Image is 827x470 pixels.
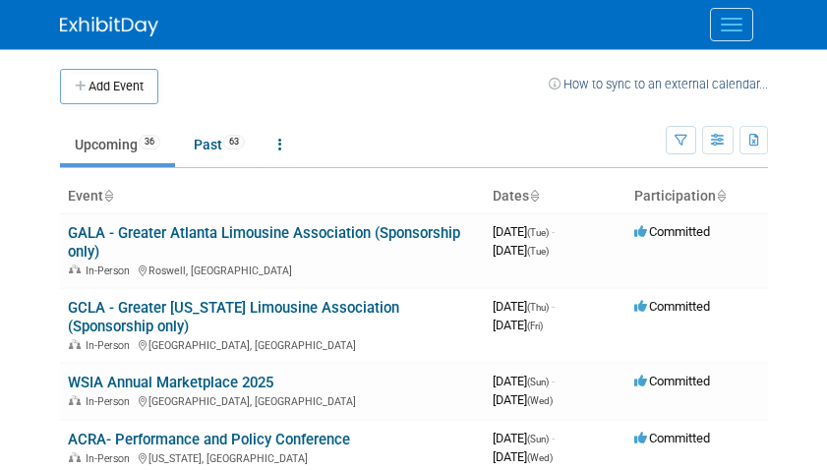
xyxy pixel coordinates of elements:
[529,188,539,204] a: Sort by Start Date
[103,188,113,204] a: Sort by Event Name
[60,180,485,213] th: Event
[68,374,273,391] a: WSIA Annual Marketplace 2025
[68,224,460,261] a: GALA - Greater Atlanta Limousine Association (Sponsorship only)
[552,224,555,239] span: -
[68,336,477,352] div: [GEOGRAPHIC_DATA], [GEOGRAPHIC_DATA]
[68,431,350,448] a: ACRA- Performance and Policy Conference
[60,17,158,36] img: ExhibitDay
[68,449,477,465] div: [US_STATE], [GEOGRAPHIC_DATA]
[68,262,477,277] div: Roswell, [GEOGRAPHIC_DATA]
[716,188,726,204] a: Sort by Participation Type
[527,227,549,238] span: (Tue)
[86,395,136,408] span: In-Person
[634,431,710,445] span: Committed
[626,180,768,213] th: Participation
[493,224,555,239] span: [DATE]
[485,180,626,213] th: Dates
[493,449,553,464] span: [DATE]
[527,321,543,331] span: (Fri)
[493,243,549,258] span: [DATE]
[68,299,399,335] a: GCLA - Greater [US_STATE] Limousine Association (Sponsorship only)
[68,392,477,408] div: [GEOGRAPHIC_DATA], [GEOGRAPHIC_DATA]
[527,434,549,444] span: (Sun)
[60,69,158,104] button: Add Event
[86,264,136,277] span: In-Person
[527,302,549,313] span: (Thu)
[634,374,710,388] span: Committed
[223,135,245,149] span: 63
[493,299,555,314] span: [DATE]
[634,299,710,314] span: Committed
[493,431,555,445] span: [DATE]
[493,374,555,388] span: [DATE]
[69,339,81,349] img: In-Person Event
[139,135,160,149] span: 36
[493,318,543,332] span: [DATE]
[86,339,136,352] span: In-Person
[552,299,555,314] span: -
[69,395,81,405] img: In-Person Event
[86,452,136,465] span: In-Person
[527,246,549,257] span: (Tue)
[69,452,81,462] img: In-Person Event
[634,224,710,239] span: Committed
[527,452,553,463] span: (Wed)
[179,126,260,163] a: Past63
[552,431,555,445] span: -
[527,395,553,406] span: (Wed)
[552,374,555,388] span: -
[549,77,768,91] a: How to sync to an external calendar...
[527,377,549,387] span: (Sun)
[60,126,175,163] a: Upcoming36
[710,8,753,41] button: Menu
[493,392,553,407] span: [DATE]
[69,264,81,274] img: In-Person Event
